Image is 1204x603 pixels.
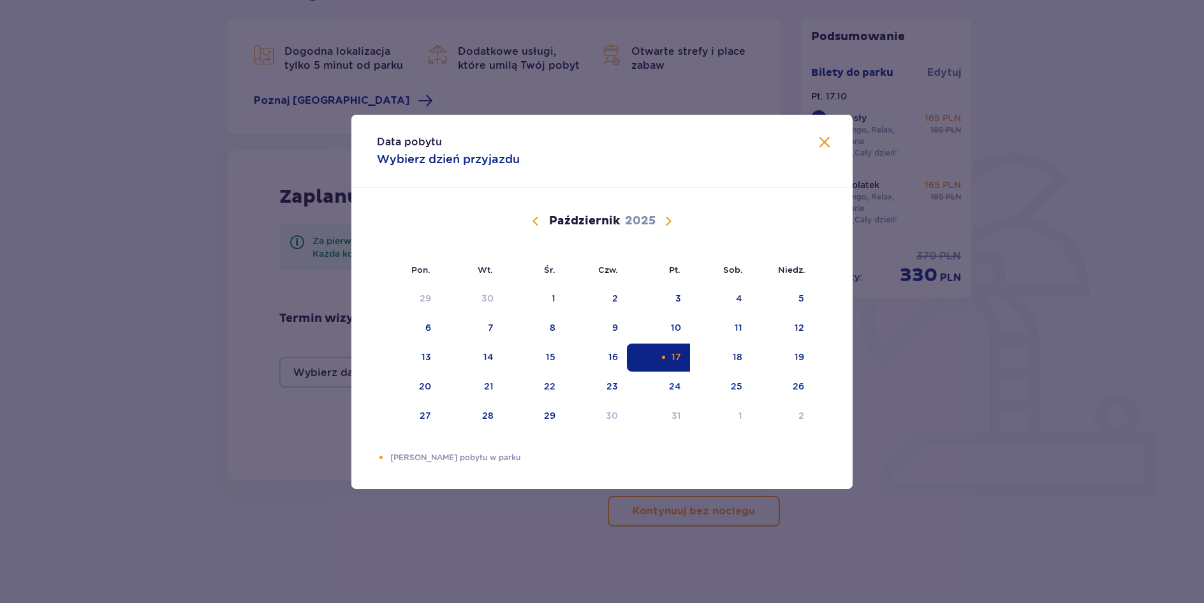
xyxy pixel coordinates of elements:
[612,321,618,334] div: 9
[377,152,520,167] p: Wybierz dzień przyjazdu
[377,373,440,401] td: Choose poniedziałek, 20 października 2025 as your check-out date. It’s available.
[440,314,503,342] td: Choose wtorek, 7 października 2025 as your check-out date. It’s available.
[419,380,431,393] div: 20
[351,188,853,452] div: Calendar
[627,285,690,313] td: Choose piątek, 3 października 2025 as your check-out date. It’s available.
[488,321,494,334] div: 7
[377,402,440,430] td: Choose poniedziałek, 27 października 2025 as your check-out date. It’s available.
[627,402,690,430] td: Not available. piątek, 31 października 2025
[736,292,742,305] div: 4
[546,351,555,363] div: 15
[627,373,690,401] td: Choose piątek, 24 października 2025 as your check-out date. It’s available.
[733,351,742,363] div: 18
[690,402,752,430] td: Not available. sobota, 1 listopada 2025
[440,373,503,401] td: Choose wtorek, 21 października 2025 as your check-out date. It’s available.
[411,265,430,275] small: Pon.
[549,214,620,229] p: Październik
[564,373,628,401] td: Choose czwartek, 23 października 2025 as your check-out date. It’s available.
[564,314,628,342] td: Choose czwartek, 9 października 2025 as your check-out date. It’s available.
[544,409,555,422] div: 29
[544,265,555,275] small: Śr.
[751,402,813,430] td: Not available. niedziela, 2 listopada 2025
[552,292,555,305] div: 1
[606,380,618,393] div: 23
[544,380,555,393] div: 22
[672,351,681,363] div: 17
[564,402,628,430] td: Not available. czwartek, 30 października 2025
[627,314,690,342] td: Choose piątek, 10 października 2025 as your check-out date. It’s available.
[503,344,564,372] td: Choose środa, 15 października 2025 as your check-out date. It’s available.
[420,292,431,305] div: 29
[478,265,493,275] small: Wt.
[608,351,618,363] div: 16
[377,285,440,313] td: Choose poniedziałek, 29 września 2025 as your check-out date. It’s available.
[377,314,440,342] td: Choose poniedziałek, 6 października 2025 as your check-out date. It’s available.
[503,314,564,342] td: Choose środa, 8 października 2025 as your check-out date. It’s available.
[482,409,494,422] div: 28
[598,265,618,275] small: Czw.
[481,292,494,305] div: 30
[422,351,431,363] div: 13
[738,409,742,422] div: 1
[425,321,431,334] div: 6
[484,380,494,393] div: 21
[690,373,752,401] td: Choose sobota, 25 października 2025 as your check-out date. It’s available.
[671,321,681,334] div: 10
[503,402,564,430] td: Choose środa, 29 października 2025 as your check-out date. It’s available.
[564,344,628,372] td: Choose czwartek, 16 października 2025 as your check-out date. It’s available.
[377,344,440,372] td: Choose poniedziałek, 13 października 2025 as your check-out date. It’s available.
[550,321,555,334] div: 8
[778,265,805,275] small: Niedz.
[690,285,752,313] td: Choose sobota, 4 października 2025 as your check-out date. It’s available.
[440,285,503,313] td: Choose wtorek, 30 września 2025 as your check-out date. It’s available.
[690,344,752,372] td: Choose sobota, 18 października 2025 as your check-out date. It’s available.
[420,409,431,422] div: 27
[612,292,618,305] div: 2
[390,452,827,463] p: [PERSON_NAME] pobytu w parku
[669,265,680,275] small: Pt.
[751,344,813,372] td: Choose niedziela, 19 października 2025 as your check-out date. It’s available.
[735,321,742,334] div: 11
[503,285,564,313] td: Choose środa, 1 października 2025 as your check-out date. It’s available.
[606,409,618,422] div: 30
[751,285,813,313] td: Choose niedziela, 5 października 2025 as your check-out date. It’s available.
[675,292,681,305] div: 3
[564,285,628,313] td: Choose czwartek, 2 października 2025 as your check-out date. It’s available.
[672,409,681,422] div: 31
[440,344,503,372] td: Choose wtorek, 14 października 2025 as your check-out date. It’s available.
[483,351,494,363] div: 14
[627,344,690,372] td: Selected as start date. piątek, 17 października 2025
[625,214,656,229] p: 2025
[669,380,681,393] div: 24
[690,314,752,342] td: Choose sobota, 11 października 2025 as your check-out date. It’s available.
[751,314,813,342] td: Choose niedziela, 12 października 2025 as your check-out date. It’s available.
[503,373,564,401] td: Choose środa, 22 października 2025 as your check-out date. It’s available.
[723,265,743,275] small: Sob.
[751,373,813,401] td: Choose niedziela, 26 października 2025 as your check-out date. It’s available.
[731,380,742,393] div: 25
[440,402,503,430] td: Choose wtorek, 28 października 2025 as your check-out date. It’s available.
